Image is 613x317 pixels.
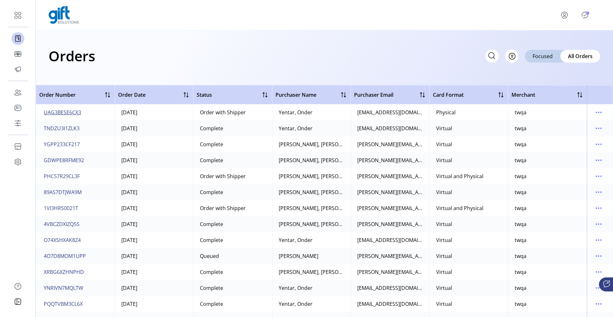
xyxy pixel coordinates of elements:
div: Yentar, Onder [279,109,313,116]
div: Complete [200,268,223,276]
span: TNDZU3I1ZLK3 [44,125,79,132]
div: Virtual [436,236,452,244]
div: [EMAIL_ADDRESS][DOMAIN_NAME] [357,109,423,116]
button: menu [594,267,604,277]
div: twqa [515,156,526,164]
div: Yentar, Onder [279,300,313,308]
td: [DATE] [115,296,193,312]
div: [PERSON_NAME], [PERSON_NAME] [279,220,344,228]
td: [DATE] [115,264,193,280]
span: Merchant [511,91,535,99]
button: menu [594,187,604,197]
div: [PERSON_NAME], [PERSON_NAME] [279,172,344,180]
td: [DATE] [115,120,193,136]
div: [PERSON_NAME], [PERSON_NAME] [279,140,344,148]
div: Queued [200,252,219,260]
button: menu [552,7,580,23]
button: 4VBCZDXIZQ5S [42,219,81,229]
div: [PERSON_NAME], [PERSON_NAME] [279,204,344,212]
button: menu [594,299,604,309]
div: Yentar, Onder [279,125,313,132]
div: [PERSON_NAME][EMAIL_ADDRESS][PERSON_NAME][DOMAIN_NAME] [357,268,423,276]
div: Virtual and Physical [436,204,483,212]
div: Virtual [436,140,452,148]
span: GDWPE8RFME92 [44,156,84,164]
div: Yentar, Onder [279,284,313,292]
span: UAG3BESE6CX3 [44,109,81,116]
div: Complete [200,188,223,196]
div: Complete [200,220,223,228]
div: twqa [515,125,526,132]
span: XRBG6XZHNPHD [44,268,84,276]
div: twqa [515,188,526,196]
button: 4O7D8MOM1UPP [42,251,87,261]
button: PHC57R29CL3F [42,171,81,181]
span: 4O7D8MOM1UPP [44,252,86,260]
div: [PERSON_NAME], [PERSON_NAME] [279,188,344,196]
img: logo [49,6,79,24]
td: [DATE] [115,232,193,248]
span: PQQTVBM3CL6X [44,300,83,308]
td: [DATE] [115,136,193,152]
div: Complete [200,156,223,164]
button: menu [594,107,604,117]
button: menu [594,203,604,213]
span: YNRIVN7MQLTW [44,284,83,292]
button: TNDZU3I1ZLK3 [42,123,81,133]
span: Purchaser Name [276,91,316,99]
td: [DATE] [115,280,193,296]
div: Order with Shipper [200,204,246,212]
td: [DATE] [115,200,193,216]
div: Virtual [436,268,452,276]
div: [PERSON_NAME] [279,252,318,260]
td: [DATE] [115,104,193,120]
div: twqa [515,252,526,260]
div: twqa [515,172,526,180]
button: Filter Button [505,49,518,63]
div: Virtual [436,156,452,164]
div: twqa [515,220,526,228]
div: Complete [200,284,223,292]
div: twqa [515,140,526,148]
div: [PERSON_NAME][EMAIL_ADDRESS][PERSON_NAME][DOMAIN_NAME] [357,188,423,196]
div: [PERSON_NAME][EMAIL_ADDRESS][PERSON_NAME][DOMAIN_NAME] [357,220,423,228]
div: [PERSON_NAME][EMAIL_ADDRESS][DOMAIN_NAME] [357,252,423,260]
span: 1VI3HRS0021T [44,204,78,212]
span: Order Number [39,91,76,99]
div: twqa [515,109,526,116]
span: Focused [533,52,553,60]
button: 1VI3HRS0021T [42,203,79,213]
span: Purchaser Email [354,91,393,99]
div: [EMAIL_ADDRESS][DOMAIN_NAME] [357,236,423,244]
button: menu [594,251,604,261]
td: [DATE] [115,152,193,168]
button: PQQTVBM3CL6X [42,299,84,309]
div: Complete [200,125,223,132]
div: Order with Shipper [200,109,246,116]
button: menu [594,219,604,229]
div: twqa [515,236,526,244]
span: 89AS7DTJWA9M [44,188,82,196]
div: [EMAIL_ADDRESS][DOMAIN_NAME] [357,125,423,132]
div: [PERSON_NAME], [PERSON_NAME] [279,268,344,276]
td: [DATE] [115,184,193,200]
h1: Orders [49,45,95,67]
div: Order with Shipper [200,172,246,180]
div: twqa [515,284,526,292]
span: 4VBCZDXIZQ5S [44,220,79,228]
div: Virtual [436,252,452,260]
div: Virtual [436,125,452,132]
button: 89AS7DTJWA9M [42,187,83,197]
button: menu [594,155,604,165]
div: [PERSON_NAME], [PERSON_NAME] [279,156,344,164]
td: [DATE] [115,168,193,184]
div: Complete [200,236,223,244]
div: Virtual [436,300,452,308]
span: Order Date [118,91,146,99]
button: menu [594,139,604,149]
div: [PERSON_NAME][EMAIL_ADDRESS][PERSON_NAME][DOMAIN_NAME] [357,204,423,212]
span: O74XSHXAK8Z4 [44,236,81,244]
button: menu [594,123,604,133]
div: Virtual [436,220,452,228]
div: Yentar, Onder [279,236,313,244]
